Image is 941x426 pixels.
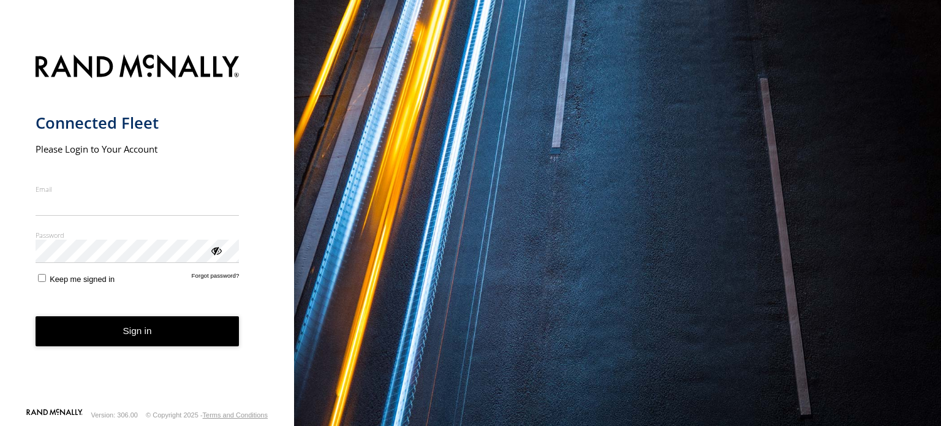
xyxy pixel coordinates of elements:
label: Password [36,230,240,240]
span: Keep me signed in [50,275,115,284]
input: Keep me signed in [38,274,46,282]
img: Rand McNally [36,52,240,83]
form: main [36,47,259,408]
div: Version: 306.00 [91,411,138,419]
a: Visit our Website [26,409,83,421]
label: Email [36,184,240,194]
a: Forgot password? [192,272,240,284]
a: Terms and Conditions [203,411,268,419]
h1: Connected Fleet [36,113,240,133]
h2: Please Login to Your Account [36,143,240,155]
div: © Copyright 2025 - [146,411,268,419]
button: Sign in [36,316,240,346]
div: ViewPassword [210,244,222,256]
